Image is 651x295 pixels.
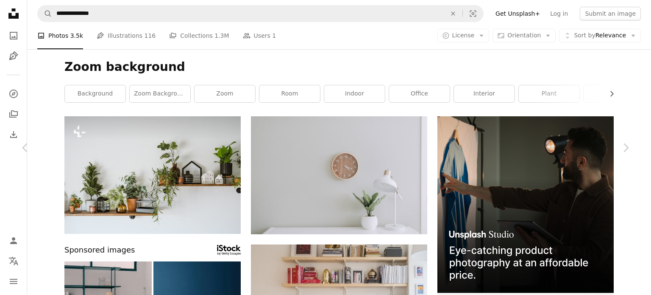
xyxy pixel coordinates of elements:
[251,116,427,234] img: white desk lamp beside green plant
[130,85,190,102] a: zoom background office
[580,7,641,20] button: Submit an image
[5,232,22,249] a: Log in / Sign up
[5,27,22,44] a: Photos
[259,85,320,102] a: room
[519,85,579,102] a: plant
[5,253,22,270] button: Language
[64,59,614,75] h1: Zoom background
[463,6,483,22] button: Visual search
[5,48,22,65] a: Illustrations
[324,85,385,102] a: indoor
[559,29,641,42] button: Sort byRelevance
[454,85,515,102] a: interior
[437,116,614,293] img: file-1715714098234-25b8b4e9d8faimage
[444,6,462,22] button: Clear
[574,32,595,39] span: Sort by
[272,31,276,40] span: 1
[243,22,276,49] a: Users 1
[437,29,490,42] button: License
[97,22,156,49] a: Illustrations 116
[251,171,427,179] a: white desk lamp beside green plant
[195,85,255,102] a: zoom
[600,107,651,188] a: Next
[64,171,241,179] a: a shelf filled with potted plants on top of a white wall
[169,22,229,49] a: Collections 1.3M
[5,85,22,102] a: Explore
[64,244,135,256] span: Sponsored images
[492,29,556,42] button: Orientation
[214,31,229,40] span: 1.3M
[507,32,541,39] span: Orientation
[584,85,644,102] a: home
[37,5,484,22] form: Find visuals sitewide
[65,85,125,102] a: background
[64,116,241,234] img: a shelf filled with potted plants on top of a white wall
[38,6,52,22] button: Search Unsplash
[545,7,573,20] a: Log in
[452,32,475,39] span: License
[574,31,626,40] span: Relevance
[5,106,22,123] a: Collections
[145,31,156,40] span: 116
[604,85,614,102] button: scroll list to the right
[5,273,22,290] button: Menu
[389,85,450,102] a: office
[490,7,545,20] a: Get Unsplash+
